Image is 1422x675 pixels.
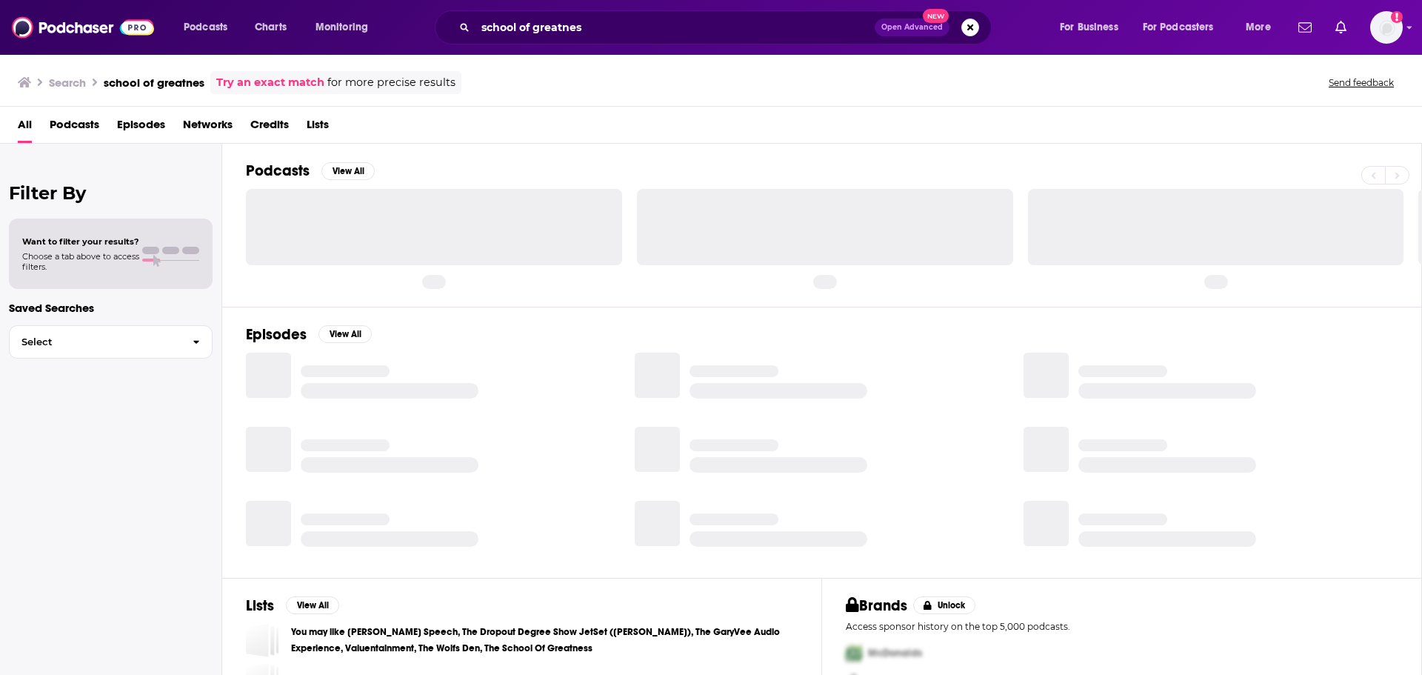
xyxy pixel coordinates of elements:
span: For Business [1060,17,1118,38]
span: Choose a tab above to access filters. [22,251,139,272]
button: open menu [173,16,247,39]
button: Select [9,325,213,359]
h2: Brands [846,596,907,615]
a: Episodes [117,113,165,143]
p: Access sponsor history on the top 5,000 podcasts. [846,621,1398,632]
button: View All [286,596,339,614]
a: EpisodesView All [246,325,372,344]
img: First Pro Logo [840,638,868,668]
a: Try an exact match [216,74,324,91]
button: Unlock [913,596,976,614]
a: Podcasts [50,113,99,143]
a: You may like Tate Speech, The Dropout Degree Show JetSet (Josh King Madrid), The GaryVee Audio Ex... [246,624,279,657]
span: Podcasts [184,17,227,38]
p: Saved Searches [9,301,213,315]
a: Lists [307,113,329,143]
span: Charts [255,17,287,38]
span: For Podcasters [1143,17,1214,38]
a: Show notifications dropdown [1329,15,1352,40]
input: Search podcasts, credits, & more... [475,16,875,39]
a: You may like [PERSON_NAME] Speech, The Dropout Degree Show JetSet ([PERSON_NAME]), The GaryVee Au... [291,624,798,656]
h2: Podcasts [246,162,310,180]
span: Want to filter your results? [22,236,139,247]
button: View All [318,325,372,343]
button: Show profile menu [1370,11,1403,44]
button: Send feedback [1324,76,1398,89]
span: Open Advanced [881,24,943,31]
a: All [18,113,32,143]
button: open menu [1235,16,1289,39]
a: Networks [183,113,233,143]
h3: Search [49,76,86,90]
img: User Profile [1370,11,1403,44]
span: New [923,9,949,23]
button: Open AdvancedNew [875,19,949,36]
a: Charts [245,16,296,39]
a: Show notifications dropdown [1292,15,1318,40]
span: Monitoring [316,17,368,38]
button: open menu [1133,16,1235,39]
a: PodcastsView All [246,162,375,180]
div: Search podcasts, credits, & more... [449,10,1006,44]
span: Logged in as SimonElement [1370,11,1403,44]
button: open menu [1049,16,1137,39]
button: open menu [305,16,387,39]
a: Credits [250,113,289,143]
h3: school of greatnes [104,76,204,90]
span: for more precise results [327,74,455,91]
span: Select [10,337,181,347]
button: View All [321,162,375,180]
img: Podchaser - Follow, Share and Rate Podcasts [12,13,154,41]
h2: Episodes [246,325,307,344]
span: More [1246,17,1271,38]
span: McDonalds [868,647,922,659]
h2: Lists [246,596,274,615]
svg: Add a profile image [1391,11,1403,23]
a: ListsView All [246,596,339,615]
h2: Filter By [9,182,213,204]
